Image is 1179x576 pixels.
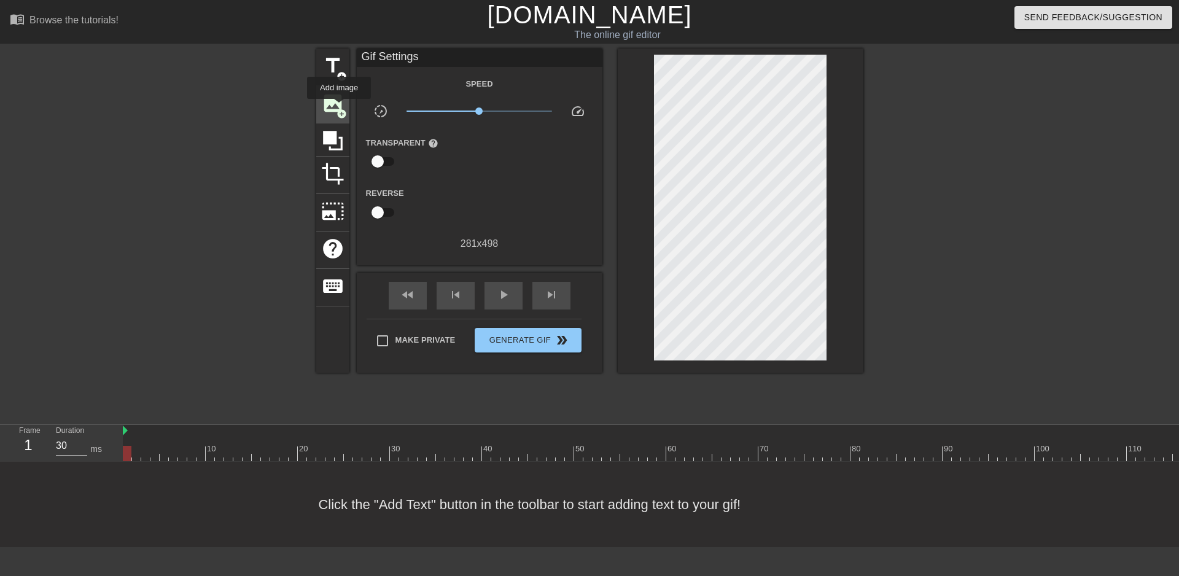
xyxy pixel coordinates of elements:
[1014,6,1172,29] button: Send Feedback/Suggestion
[400,287,415,302] span: fast_rewind
[321,54,344,77] span: title
[496,287,511,302] span: play_arrow
[19,434,37,456] div: 1
[487,1,691,28] a: [DOMAIN_NAME]
[207,443,218,455] div: 10
[575,443,586,455] div: 50
[760,443,771,455] div: 70
[544,287,559,302] span: skip_next
[321,200,344,223] span: photo_size_select_large
[10,12,25,26] span: menu_book
[90,443,102,456] div: ms
[395,334,456,346] span: Make Private
[667,443,679,455] div: 60
[483,443,494,455] div: 40
[56,427,84,435] label: Duration
[1128,443,1143,455] div: 110
[399,28,836,42] div: The online gif editor
[480,333,576,348] span: Generate Gif
[944,443,955,455] div: 90
[554,333,569,348] span: double_arrow
[337,109,347,119] span: add_circle
[475,328,581,352] button: Generate Gif
[321,162,344,185] span: crop
[366,187,404,200] label: Reverse
[321,274,344,298] span: keyboard
[570,104,585,119] span: speed
[373,104,388,119] span: slow_motion_video
[321,237,344,260] span: help
[10,425,47,461] div: Frame
[357,236,602,251] div: 281 x 498
[852,443,863,455] div: 80
[448,287,463,302] span: skip_previous
[465,78,492,90] label: Speed
[299,443,310,455] div: 20
[321,91,344,115] span: image
[337,71,347,82] span: add_circle
[391,443,402,455] div: 30
[1024,10,1162,25] span: Send Feedback/Suggestion
[10,12,119,31] a: Browse the tutorials!
[357,49,602,67] div: Gif Settings
[366,137,438,149] label: Transparent
[428,138,438,149] span: help
[1036,443,1051,455] div: 100
[29,15,119,25] div: Browse the tutorials!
